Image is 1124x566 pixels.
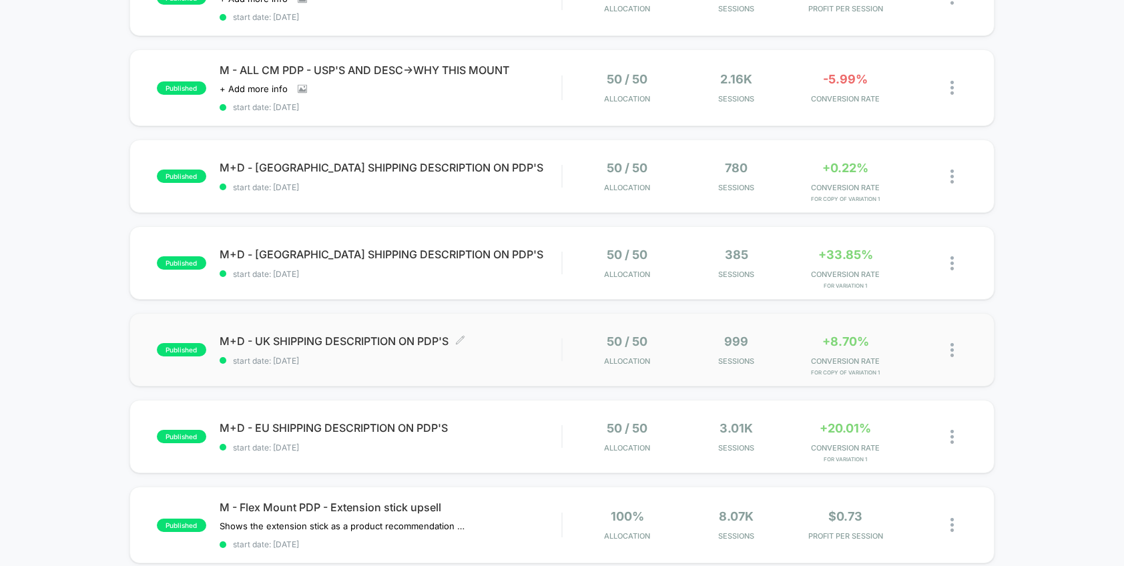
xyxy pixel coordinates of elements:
[607,72,647,86] span: 50 / 50
[822,334,869,348] span: +8.70%
[607,248,647,262] span: 50 / 50
[820,421,871,435] span: +20.01%
[685,531,788,541] span: Sessions
[822,161,868,175] span: +0.22%
[794,456,897,463] span: for Variation 1
[725,248,748,262] span: 385
[950,343,954,357] img: close
[220,182,562,192] span: start date: [DATE]
[604,94,650,103] span: Allocation
[719,509,754,523] span: 8.07k
[950,256,954,270] img: close
[794,531,897,541] span: PROFIT PER SESSION
[220,12,562,22] span: start date: [DATE]
[220,356,562,366] span: start date: [DATE]
[685,356,788,366] span: Sessions
[794,356,897,366] span: CONVERSION RATE
[604,531,650,541] span: Allocation
[157,430,206,443] span: published
[220,421,562,435] span: M+D - EU SHIPPING DESCRIPTION ON PDP'S
[604,356,650,366] span: Allocation
[720,72,752,86] span: 2.16k
[828,509,862,523] span: $0.73
[794,94,897,103] span: CONVERSION RATE
[157,81,206,95] span: published
[794,369,897,376] span: for Copy of Variation 1
[157,519,206,532] span: published
[950,81,954,95] img: close
[950,430,954,444] img: close
[823,72,868,86] span: -5.99%
[220,63,562,77] span: M - ALL CM PDP - USP'S AND DESC->WHY THIS MOUNT
[685,183,788,192] span: Sessions
[604,4,650,13] span: Allocation
[220,102,562,112] span: start date: [DATE]
[157,256,206,270] span: published
[220,539,562,549] span: start date: [DATE]
[220,443,562,453] span: start date: [DATE]
[607,334,647,348] span: 50 / 50
[604,443,650,453] span: Allocation
[685,443,788,453] span: Sessions
[604,183,650,192] span: Allocation
[607,421,647,435] span: 50 / 50
[794,183,897,192] span: CONVERSION RATE
[157,170,206,183] span: published
[685,270,788,279] span: Sessions
[720,421,753,435] span: 3.01k
[611,509,644,523] span: 100%
[685,4,788,13] span: Sessions
[157,343,206,356] span: published
[818,248,873,262] span: +33.85%
[794,270,897,279] span: CONVERSION RATE
[724,334,748,348] span: 999
[220,161,562,174] span: M+D - [GEOGRAPHIC_DATA] SHIPPING DESCRIPTION ON PDP'S
[685,94,788,103] span: Sessions
[794,282,897,289] span: for Variation 1
[220,269,562,279] span: start date: [DATE]
[220,334,562,348] span: M+D - UK SHIPPING DESCRIPTION ON PDP'S
[604,270,650,279] span: Allocation
[725,161,748,175] span: 780
[607,161,647,175] span: 50 / 50
[220,83,288,94] span: + Add more info
[220,248,562,261] span: M+D - [GEOGRAPHIC_DATA] SHIPPING DESCRIPTION ON PDP'S
[794,443,897,453] span: CONVERSION RATE
[794,196,897,202] span: for Copy of Variation 1
[220,501,562,514] span: M - Flex Mount PDP - Extension stick upsell
[794,4,897,13] span: PROFIT PER SESSION
[950,170,954,184] img: close
[950,518,954,532] img: close
[220,521,467,531] span: Shows the extension stick as a product recommendation under the CTA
